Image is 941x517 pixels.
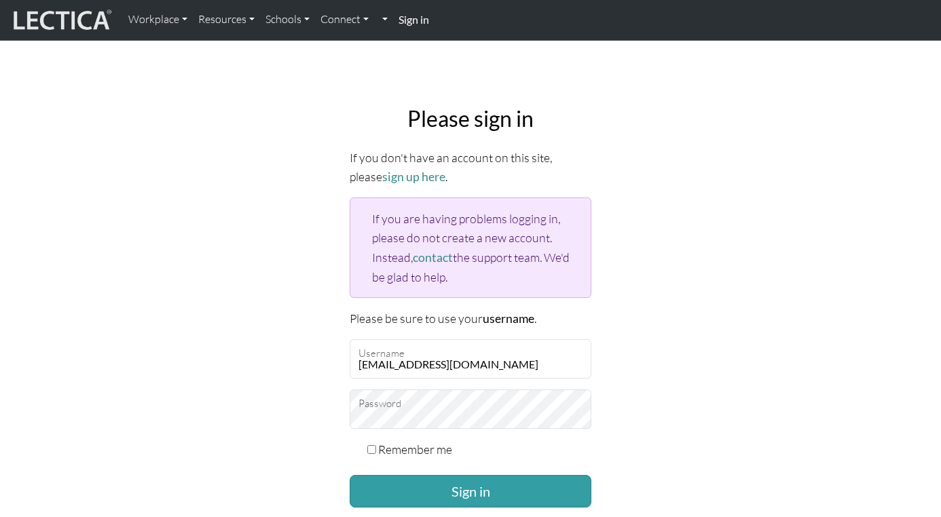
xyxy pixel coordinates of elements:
[193,5,260,34] a: Resources
[393,5,435,35] a: Sign in
[350,106,591,132] h2: Please sign in
[350,339,591,379] input: Username
[378,440,452,459] label: Remember me
[123,5,193,34] a: Workplace
[315,5,374,34] a: Connect
[399,13,429,26] strong: Sign in
[350,475,591,508] button: Sign in
[10,7,112,33] img: lecticalive
[382,170,445,184] a: sign up here
[260,5,315,34] a: Schools
[483,311,534,326] strong: username
[413,250,453,265] a: contact
[350,197,591,298] div: If you are having problems logging in, please do not create a new account. Instead, the support t...
[350,148,591,187] p: If you don't have an account on this site, please .
[350,309,591,328] p: Please be sure to use your .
